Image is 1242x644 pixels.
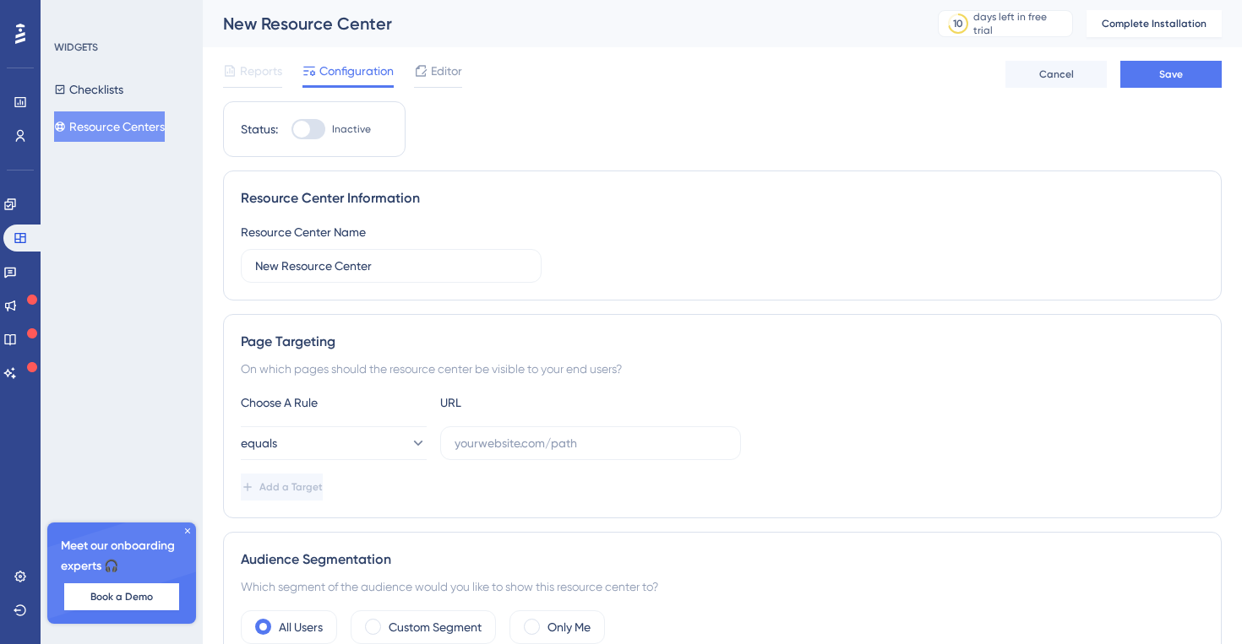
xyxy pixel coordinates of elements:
[1087,10,1222,37] button: Complete Installation
[90,590,153,603] span: Book a Demo
[431,61,462,81] span: Editor
[54,41,98,54] div: WIDGETS
[953,17,963,30] div: 10
[241,549,1204,570] div: Audience Segmentation
[547,617,591,637] label: Only Me
[255,257,527,275] input: Type your Resource Center name
[1159,68,1183,81] span: Save
[440,392,626,413] div: URL
[241,188,1204,208] div: Resource Center Information
[241,359,1204,379] div: On which pages should the resource center be visible to your end users?
[1120,61,1222,88] button: Save
[319,61,394,81] span: Configuration
[259,480,323,494] span: Add a Target
[332,122,371,136] span: Inactive
[279,617,323,637] label: All Users
[1005,61,1107,88] button: Cancel
[241,426,427,460] button: equals
[61,536,182,576] span: Meet our onboarding experts 🎧
[241,119,278,139] div: Status:
[455,434,727,452] input: yourwebsite.com/path
[241,433,277,453] span: equals
[241,576,1204,597] div: Which segment of the audience would you like to show this resource center to?
[241,474,323,501] button: Add a Target
[64,583,179,610] button: Book a Demo
[389,617,482,637] label: Custom Segment
[54,74,123,105] button: Checklists
[973,10,1067,37] div: days left in free trial
[223,12,896,35] div: New Resource Center
[241,222,366,242] div: Resource Center Name
[1039,68,1074,81] span: Cancel
[54,111,165,142] button: Resource Centers
[240,61,282,81] span: Reports
[241,392,427,413] div: Choose A Rule
[241,332,1204,352] div: Page Targeting
[1102,17,1207,30] span: Complete Installation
